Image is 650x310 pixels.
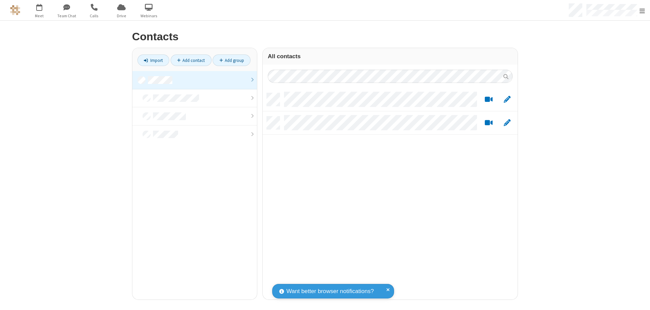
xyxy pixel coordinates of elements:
span: Team Chat [54,13,79,19]
h3: All contacts [268,53,513,60]
button: Start a video meeting [482,95,495,104]
span: Webinars [136,13,161,19]
img: QA Selenium DO NOT DELETE OR CHANGE [10,5,20,15]
a: Add group [213,54,251,66]
a: Import [137,54,169,66]
span: Calls [81,13,107,19]
span: Drive [109,13,134,19]
span: Want better browser notifications? [286,287,374,296]
h2: Contacts [132,31,518,43]
span: Meet [26,13,52,19]
div: grid [263,88,518,300]
button: Edit [500,95,514,104]
button: Start a video meeting [482,119,495,127]
button: Edit [500,119,514,127]
a: Add contact [171,54,212,66]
